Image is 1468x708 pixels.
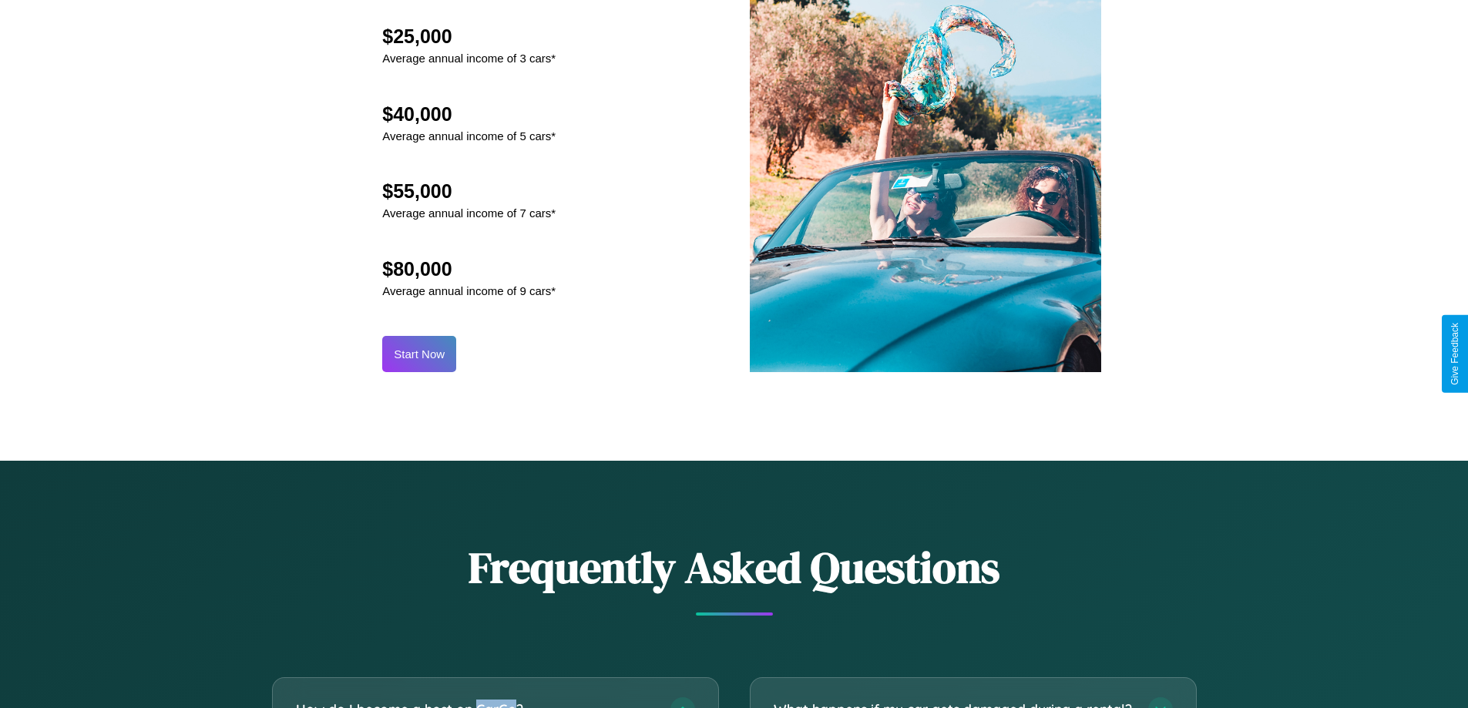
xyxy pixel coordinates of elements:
[382,25,556,48] h2: $25,000
[1450,323,1460,385] div: Give Feedback
[382,103,556,126] h2: $40,000
[382,48,556,69] p: Average annual income of 3 cars*
[382,336,456,372] button: Start Now
[382,180,556,203] h2: $55,000
[382,126,556,146] p: Average annual income of 5 cars*
[382,258,556,280] h2: $80,000
[272,538,1197,597] h2: Frequently Asked Questions
[382,280,556,301] p: Average annual income of 9 cars*
[382,203,556,223] p: Average annual income of 7 cars*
